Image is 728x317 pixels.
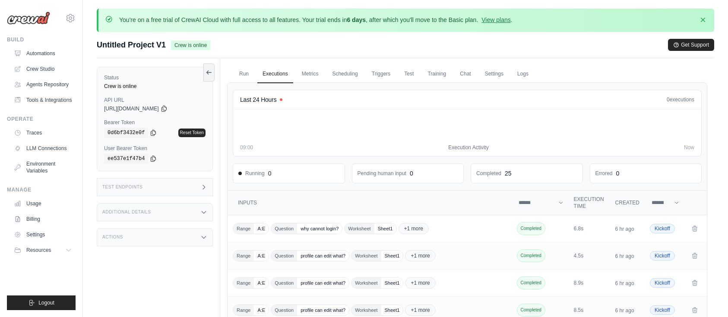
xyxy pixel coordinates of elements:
code: 0d6bf3432e0f [104,128,148,138]
span: Sheet1 [381,251,403,261]
a: Run [234,65,254,83]
label: User Bearer Token [104,145,206,152]
a: Traces [10,126,76,140]
a: Tools & Integrations [10,93,76,107]
span: Worksheet [351,251,381,261]
div: Build [7,36,76,43]
span: Range [233,305,254,315]
th: Execution Time [569,191,610,215]
th: Created [610,191,645,215]
a: Executions [257,65,293,83]
a: View plans [481,16,510,23]
h3: Additional Details [102,210,151,215]
span: Completed [517,249,545,262]
a: Settings [10,228,76,242]
span: Kickoff [650,278,675,288]
div: Operate [7,116,76,122]
span: Question [271,305,297,315]
span: Worksheet [351,278,381,288]
div: 0 [268,169,272,178]
span: Kickoff [650,305,675,315]
span: profile can edit what? [297,305,349,315]
span: Question [271,223,297,234]
span: 09:00 [240,144,253,151]
a: Logs [512,65,534,83]
span: Completed [517,222,545,235]
span: why cannot login? [297,223,342,234]
span: [URL][DOMAIN_NAME] [104,105,159,112]
a: Agents Repository [10,78,76,91]
div: 8.5s [574,307,605,314]
div: 0 [410,169,413,178]
time: 6 hr ago [615,308,634,314]
a: Reset Token [178,129,206,137]
span: Untitled Project V1 [97,39,166,51]
button: Resources [10,243,76,257]
h3: Actions [102,235,123,240]
h4: Last 24 Hours [240,95,276,104]
span: A:E [254,251,269,261]
span: +1 more [399,223,429,234]
span: +1 more [405,277,435,289]
span: Resources [26,247,51,254]
time: 6 hr ago [615,280,634,286]
a: Chat [455,65,476,83]
span: Range [233,278,254,288]
dd: Pending human input [358,170,406,177]
span: Question [271,278,297,288]
span: Crew is online [171,41,210,50]
dd: Completed [476,170,501,177]
button: Get Support [668,39,714,51]
div: executions [667,96,694,103]
span: 0 [667,97,670,103]
time: 6 hr ago [615,226,634,232]
span: Question [271,251,297,261]
a: Scheduling [327,65,363,83]
a: LLM Connections [10,141,76,155]
span: Completed [517,276,545,289]
span: Worksheet [351,305,381,315]
div: 8.9s [574,279,605,286]
span: Sheet1 [381,278,403,288]
span: +1 more [405,304,435,316]
label: API URL [104,97,206,104]
th: Inputs [228,191,513,215]
div: 25 [505,169,512,178]
span: A:E [254,305,269,315]
img: Logo [7,12,50,25]
span: Worksheet [345,223,374,234]
h3: Test Endpoints [102,185,143,190]
a: Settings [480,65,509,83]
a: Usage [10,197,76,210]
span: Range [233,223,254,234]
div: 6.8s [574,225,605,232]
a: Metrics [297,65,324,83]
a: Triggers [367,65,396,83]
span: Kickoff [650,251,675,261]
label: Bearer Token [104,119,206,126]
a: Crew Studio [10,62,76,76]
a: Environment Variables [10,157,76,178]
time: 6 hr ago [615,253,634,259]
a: Billing [10,212,76,226]
a: Training [422,65,451,83]
span: Range [233,251,254,261]
span: A:E [254,223,269,234]
div: Crew is online [104,83,206,90]
span: profile can edit what? [297,278,349,288]
span: Sheet1 [381,305,403,315]
div: 4.5s [574,252,605,259]
span: Now [684,144,694,151]
div: 0 [616,169,620,178]
code: ee537e1f47b4 [104,154,148,164]
dd: Errored [595,170,613,177]
button: Logout [7,295,76,310]
p: You're on a free trial of CrewAI Cloud with full access to all features. Your trial ends in , aft... [119,16,513,24]
a: Test [399,65,419,83]
span: Sheet1 [374,223,396,234]
span: Execution Activity [448,144,488,151]
div: Manage [7,186,76,193]
span: profile can edit what? [297,251,349,261]
strong: 6 days [347,16,366,23]
span: Logout [38,299,54,306]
